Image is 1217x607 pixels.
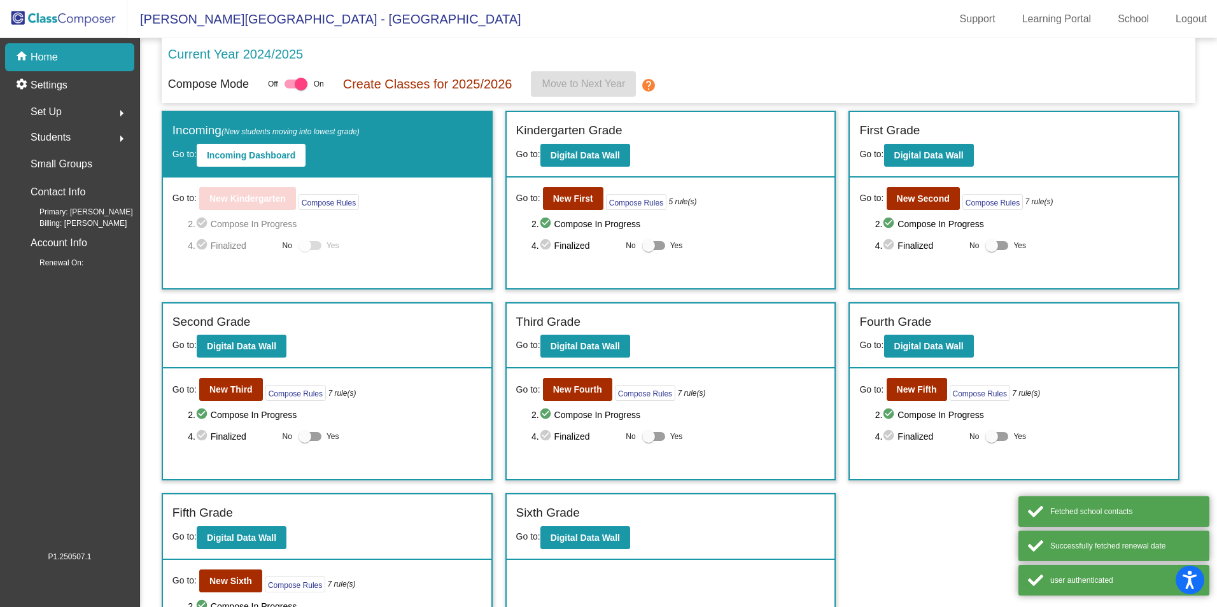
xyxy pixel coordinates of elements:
span: Yes [670,238,683,253]
button: Compose Rules [299,194,359,210]
span: Go to: [516,192,540,205]
span: On [314,78,324,90]
button: Compose Rules [265,385,326,401]
span: Yes [327,238,339,253]
label: Second Grade [172,313,251,331]
button: Digital Data Wall [197,526,286,549]
b: Digital Data Wall [894,341,964,351]
a: Logout [1165,9,1217,29]
p: Contact Info [31,183,85,201]
span: 2. Compose In Progress [531,407,825,422]
button: Compose Rules [606,194,666,210]
mat-icon: settings [15,78,31,93]
button: New Third [199,378,263,401]
i: 7 rule(s) [1025,196,1053,207]
span: Students [31,129,71,146]
span: [PERSON_NAME][GEOGRAPHIC_DATA] - [GEOGRAPHIC_DATA] [127,9,521,29]
span: Go to: [172,192,197,205]
span: Go to: [172,340,197,350]
button: Digital Data Wall [540,144,630,167]
b: Digital Data Wall [551,533,620,543]
mat-icon: arrow_right [114,131,129,146]
span: Set Up [31,103,62,121]
i: 7 rule(s) [1012,387,1040,399]
button: Compose Rules [962,194,1023,210]
p: Create Classes for 2025/2026 [343,74,512,94]
label: Fourth Grade [859,313,931,331]
span: Go to: [172,383,197,396]
div: Fetched school contacts [1050,506,1200,517]
i: 7 rule(s) [677,387,705,399]
i: 7 rule(s) [328,387,356,399]
mat-icon: check_circle [882,407,897,422]
span: Renewal On: [19,257,83,269]
label: Incoming [172,122,360,140]
span: Go to: [859,340,883,350]
span: Go to: [516,149,540,159]
mat-icon: check_circle [195,407,211,422]
span: Yes [1013,238,1026,253]
span: Primary: [PERSON_NAME] [19,206,133,218]
span: Go to: [516,383,540,396]
button: New Sixth [199,569,262,592]
mat-icon: check_circle [195,429,211,444]
span: 4. Finalized [875,429,963,444]
b: New Fourth [553,384,602,394]
span: No [283,240,292,251]
span: 4. Finalized [875,238,963,253]
label: First Grade [859,122,920,140]
p: Current Year 2024/2025 [168,45,303,64]
label: Sixth Grade [516,504,580,522]
button: New Fourth [543,378,612,401]
button: Compose Rules [950,385,1010,401]
b: New Second [897,193,950,204]
span: No [969,240,979,251]
span: Go to: [172,574,197,587]
span: 2. Compose In Progress [875,407,1169,422]
button: New Second [887,187,960,210]
span: No [969,431,979,442]
button: New Kindergarten [199,187,296,210]
button: New Fifth [887,378,947,401]
div: user authenticated [1050,575,1200,586]
button: Digital Data Wall [540,526,630,549]
span: 4. Finalized [531,429,619,444]
mat-icon: help [641,78,656,93]
label: Fifth Grade [172,504,233,522]
b: Digital Data Wall [551,150,620,160]
span: No [626,431,635,442]
span: Go to: [172,149,197,159]
span: Off [268,78,278,90]
mat-icon: check_circle [539,216,554,232]
span: 4. Finalized [188,429,276,444]
mat-icon: home [15,50,31,65]
button: Compose Rules [265,576,325,592]
button: Digital Data Wall [197,335,286,358]
span: Move to Next Year [542,78,626,89]
mat-icon: check_circle [882,429,897,444]
b: New Sixth [209,576,252,586]
mat-icon: arrow_right [114,106,129,121]
mat-icon: check_circle [882,216,897,232]
b: New Third [209,384,253,394]
mat-icon: check_circle [539,429,554,444]
span: Yes [670,429,683,444]
span: No [626,240,635,251]
span: Go to: [859,149,883,159]
mat-icon: check_circle [195,216,211,232]
span: No [283,431,292,442]
span: Go to: [172,531,197,541]
b: Digital Data Wall [894,150,964,160]
b: New First [553,193,593,204]
a: Support [950,9,1006,29]
b: Digital Data Wall [551,341,620,351]
span: 2. Compose In Progress [875,216,1169,232]
span: Go to: [859,383,883,396]
p: Small Groups [31,155,92,173]
mat-icon: check_circle [195,238,211,253]
button: New First [543,187,603,210]
a: School [1108,9,1159,29]
p: Settings [31,78,67,93]
p: Compose Mode [168,76,249,93]
span: 2. Compose In Progress [531,216,825,232]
